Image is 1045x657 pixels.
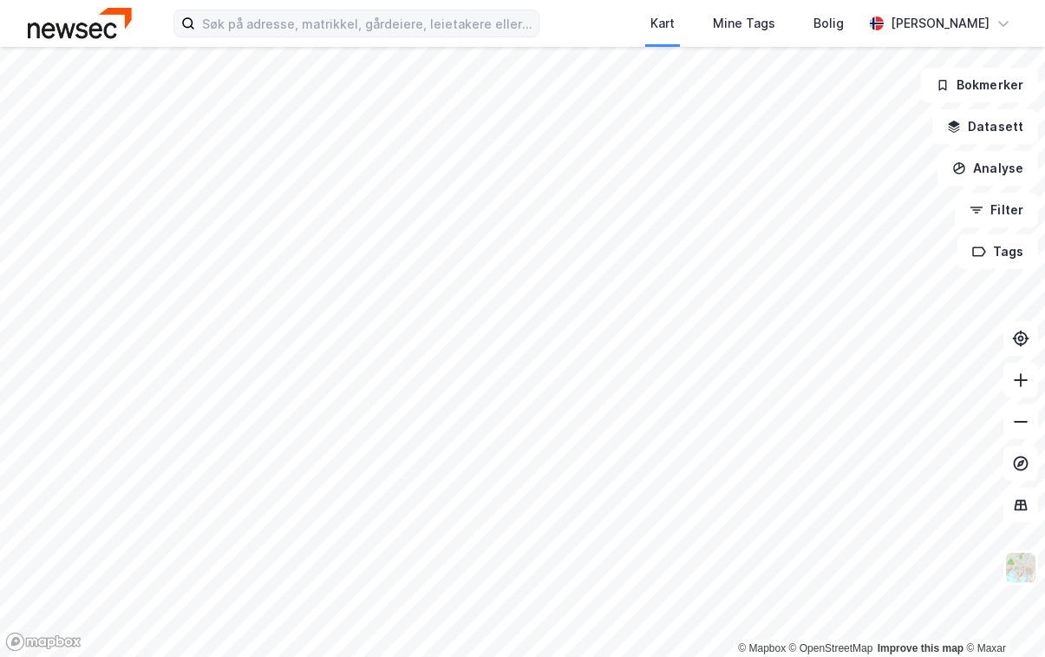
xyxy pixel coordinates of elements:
[958,574,1045,657] div: Kontrollprogram for chat
[195,10,539,36] input: Søk på adresse, matrikkel, gårdeiere, leietakere eller personer
[650,13,675,34] div: Kart
[958,574,1045,657] iframe: Chat Widget
[713,13,775,34] div: Mine Tags
[813,13,844,34] div: Bolig
[28,8,132,38] img: newsec-logo.f6e21ccffca1b3a03d2d.png
[891,13,989,34] div: [PERSON_NAME]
